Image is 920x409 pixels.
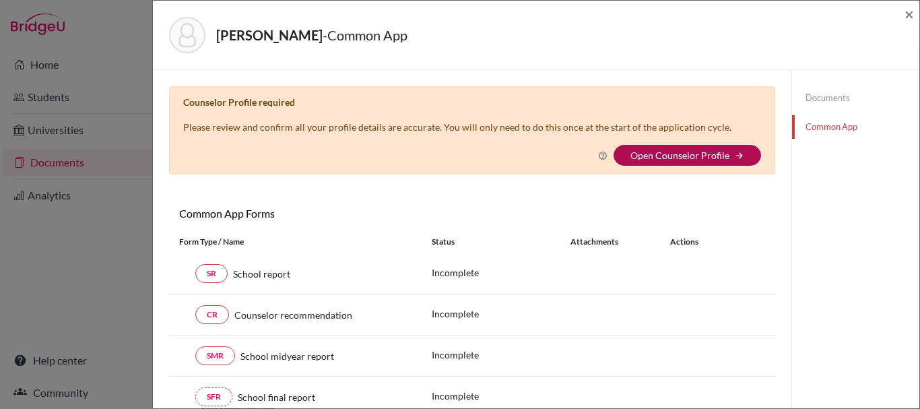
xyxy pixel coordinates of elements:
[169,236,422,248] div: Form Type / Name
[169,207,472,220] h6: Common App Forms
[432,265,570,280] p: Incomplete
[195,346,235,365] a: SMR
[216,27,323,43] strong: [PERSON_NAME]
[323,27,407,43] span: - Common App
[630,150,729,161] a: Open Counselor Profile
[195,305,229,324] a: CR
[195,264,228,283] a: SR
[432,389,570,403] p: Incomplete
[432,236,570,248] div: Status
[654,236,737,248] div: Actions
[735,151,744,160] i: arrow_forward
[233,267,290,281] span: School report
[234,308,352,322] span: Counselor recommendation
[905,6,914,22] button: Close
[183,96,295,108] b: Counselor Profile required
[183,120,731,134] p: Please review and confirm all your profile details are accurate. You will only need to do this on...
[238,390,315,404] span: School final report
[432,307,570,321] p: Incomplete
[195,387,232,406] a: SFR
[240,349,334,363] span: School midyear report
[570,236,654,248] div: Attachments
[432,348,570,362] p: Incomplete
[905,4,914,24] span: ×
[614,145,761,166] button: Open Counselor Profilearrow_forward
[792,86,919,110] a: Documents
[792,115,919,139] a: Common App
